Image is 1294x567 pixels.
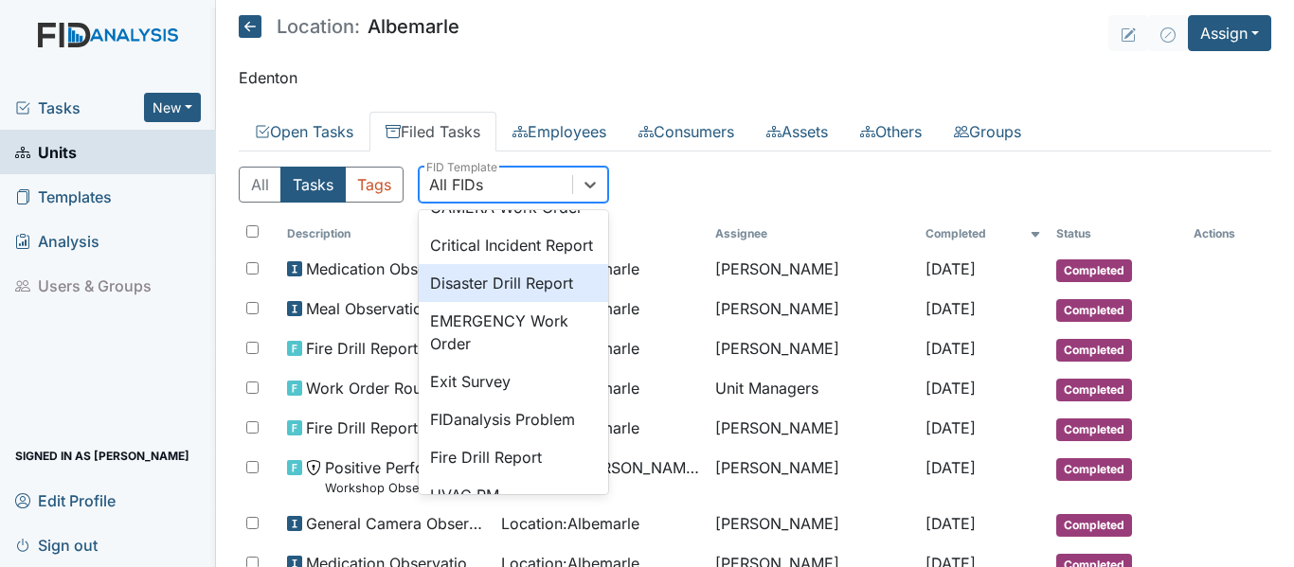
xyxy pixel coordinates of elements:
[1056,514,1132,537] span: Completed
[419,302,608,363] div: EMERGENCY Work Order
[15,441,189,470] span: Signed in as [PERSON_NAME]
[1056,339,1132,362] span: Completed
[419,476,608,514] div: HVAC PM
[345,167,404,203] button: Tags
[325,456,486,497] span: Positive Performance Review Workshop Observation
[369,112,496,151] a: Filed Tasks
[239,112,369,151] a: Open Tasks
[15,97,144,119] a: Tasks
[708,449,917,505] td: [PERSON_NAME]
[708,250,917,290] td: [PERSON_NAME]
[15,182,112,211] span: Templates
[239,66,1271,89] p: Edenton
[239,15,459,38] h5: Albemarle
[926,299,976,318] span: [DATE]
[419,264,608,302] div: Disaster Drill Report
[1188,15,1271,51] button: Assign
[277,17,360,36] span: Location:
[306,512,486,535] span: General Camera Observation
[1186,218,1271,250] th: Actions
[419,363,608,400] div: Exit Survey
[419,438,608,476] div: Fire Drill Report
[926,259,976,278] span: [DATE]
[1056,458,1132,481] span: Completed
[496,112,622,151] a: Employees
[1056,379,1132,401] span: Completed
[926,458,976,477] span: [DATE]
[1049,218,1186,250] th: Toggle SortBy
[708,218,917,250] th: Assignee
[708,290,917,329] td: [PERSON_NAME]
[622,112,750,151] a: Consumers
[280,167,346,203] button: Tasks
[246,225,259,238] input: Toggle All Rows Selected
[239,167,404,203] div: Type filter
[708,505,917,544] td: [PERSON_NAME]
[325,479,486,497] small: Workshop Observation
[938,112,1037,151] a: Groups
[844,112,938,151] a: Others
[1056,259,1132,282] span: Completed
[306,337,418,360] span: Fire Drill Report
[306,297,431,320] span: Meal Observation
[306,257,486,280] span: Medication Observation Checklist
[708,329,917,369] td: [PERSON_NAME]
[419,400,608,438] div: FIDanalysis Problem
[1056,299,1132,322] span: Completed
[15,530,98,559] span: Sign out
[15,137,77,167] span: Units
[429,173,483,196] div: All FIDs
[926,379,976,398] span: [DATE]
[926,514,976,533] span: [DATE]
[279,218,494,250] th: Toggle SortBy
[239,167,281,203] button: All
[918,218,1050,250] th: Toggle SortBy
[144,93,201,122] button: New
[926,418,976,437] span: [DATE]
[708,409,917,449] td: [PERSON_NAME]
[306,416,418,439] span: Fire Drill Report
[15,226,99,256] span: Analysis
[926,339,976,358] span: [DATE]
[750,112,844,151] a: Assets
[708,369,917,409] td: Unit Managers
[1056,418,1132,441] span: Completed
[306,377,447,399] span: Work Order Routine
[501,512,639,535] span: Location : Albemarle
[15,486,116,515] span: Edit Profile
[419,226,608,264] div: Critical Incident Report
